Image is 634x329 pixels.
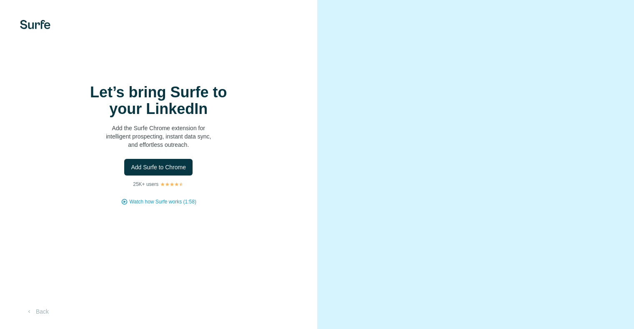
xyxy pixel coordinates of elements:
span: Add Surfe to Chrome [131,163,186,171]
img: Rating Stars [160,182,184,187]
button: Watch how Surfe works (1:58) [130,198,196,205]
p: Add the Surfe Chrome extension for intelligent prospecting, instant data sync, and effortless out... [75,124,242,149]
button: Add Surfe to Chrome [124,159,193,176]
img: Surfe's logo [20,20,50,29]
p: 25K+ users [133,181,158,188]
h1: Let’s bring Surfe to your LinkedIn [75,84,242,117]
button: Back [20,304,55,319]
